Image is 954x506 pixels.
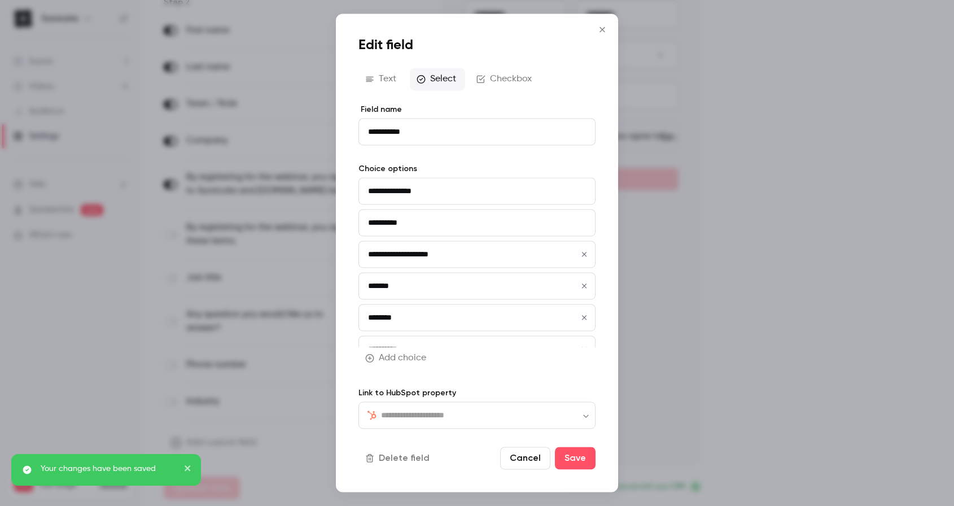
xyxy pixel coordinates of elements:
[358,163,596,175] label: Choice options
[41,463,176,474] p: Your changes have been saved
[358,347,435,369] button: Add choice
[358,36,596,54] h1: Edit field
[555,447,596,470] button: Save
[184,463,192,477] button: close
[580,410,592,421] button: Open
[591,18,614,41] button: Close
[358,387,596,399] label: Link to HubSpot property
[358,447,439,470] button: Delete field
[500,447,550,470] button: Cancel
[358,68,405,90] button: Text
[470,68,541,90] button: Checkbox
[410,68,465,90] button: Select
[358,104,596,115] label: Field name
